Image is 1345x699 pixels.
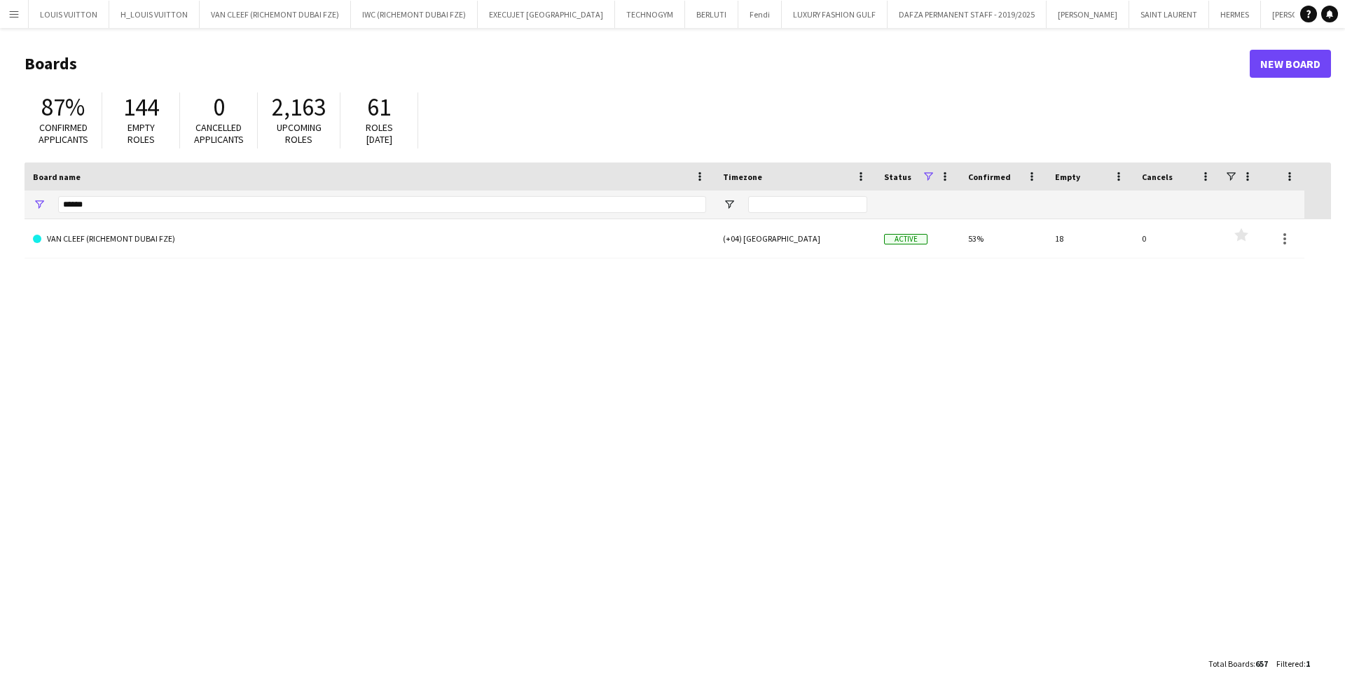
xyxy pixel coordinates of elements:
[960,219,1047,258] div: 53%
[366,121,393,146] span: Roles [DATE]
[723,172,762,182] span: Timezone
[29,1,109,28] button: LOUIS VUITTON
[109,1,200,28] button: H_LOUIS VUITTON
[194,121,244,146] span: Cancelled applicants
[748,196,867,213] input: Timezone Filter Input
[367,92,391,123] span: 61
[33,219,706,258] a: VAN CLEEF (RICHEMONT DUBAI FZE)
[1250,50,1331,78] a: New Board
[33,198,46,211] button: Open Filter Menu
[277,121,322,146] span: Upcoming roles
[58,196,706,213] input: Board name Filter Input
[884,234,927,244] span: Active
[123,92,159,123] span: 144
[1133,219,1220,258] div: 0
[723,198,736,211] button: Open Filter Menu
[1208,658,1253,669] span: Total Boards
[782,1,888,28] button: LUXURY FASHION GULF
[1276,650,1310,677] div: :
[968,172,1011,182] span: Confirmed
[884,172,911,182] span: Status
[478,1,615,28] button: EXECUJET [GEOGRAPHIC_DATA]
[200,1,351,28] button: VAN CLEEF (RICHEMONT DUBAI FZE)
[39,121,88,146] span: Confirmed applicants
[1047,1,1129,28] button: [PERSON_NAME]
[33,172,81,182] span: Board name
[715,219,876,258] div: (+04) [GEOGRAPHIC_DATA]
[1208,650,1268,677] div: :
[888,1,1047,28] button: DAFZA PERMANENT STAFF - 2019/2025
[1209,1,1261,28] button: HERMES
[1255,658,1268,669] span: 657
[351,1,478,28] button: IWC (RICHEMONT DUBAI FZE)
[1129,1,1209,28] button: SAINT LAURENT
[272,92,326,123] span: 2,163
[41,92,85,123] span: 87%
[1055,172,1080,182] span: Empty
[1276,658,1304,669] span: Filtered
[1047,219,1133,258] div: 18
[685,1,738,28] button: BERLUTI
[25,53,1250,74] h1: Boards
[615,1,685,28] button: TECHNOGYM
[738,1,782,28] button: Fendi
[127,121,155,146] span: Empty roles
[1142,172,1173,182] span: Cancels
[213,92,225,123] span: 0
[1306,658,1310,669] span: 1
